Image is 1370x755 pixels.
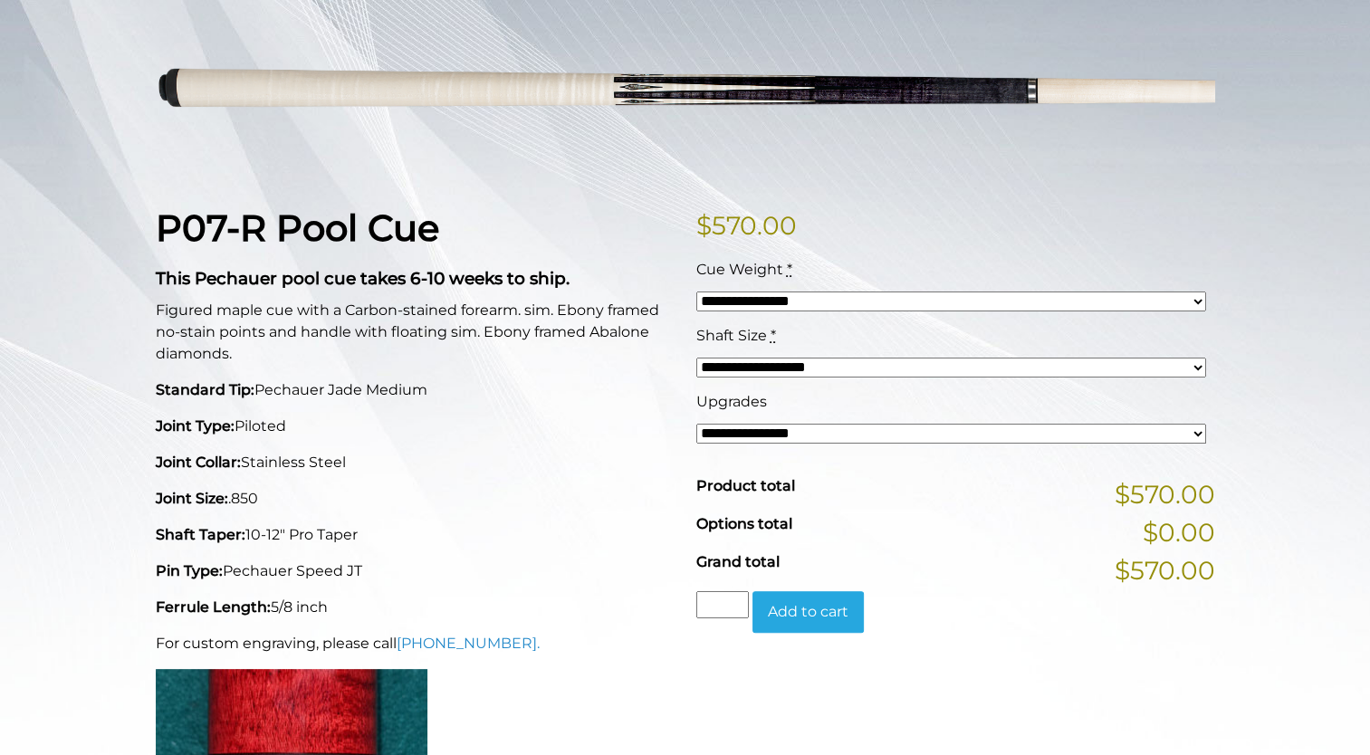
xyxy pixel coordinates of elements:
[156,490,228,507] strong: Joint Size:
[156,268,570,289] strong: This Pechauer pool cue takes 6-10 weeks to ship.
[156,488,675,510] p: .850
[156,416,675,437] p: Piloted
[1115,551,1215,589] span: $570.00
[156,379,675,401] p: Pechauer Jade Medium
[696,261,783,278] span: Cue Weight
[696,393,767,410] span: Upgrades
[156,417,235,435] strong: Joint Type:
[156,526,245,543] strong: Shaft Taper:
[696,591,749,618] input: Product quantity
[787,261,792,278] abbr: required
[397,635,540,652] a: [PHONE_NUMBER].
[156,205,439,250] strong: P07-R Pool Cue
[156,560,675,582] p: Pechauer Speed JT
[696,515,792,532] span: Options total
[696,553,780,570] span: Grand total
[752,591,864,633] button: Add to cart
[156,633,675,655] p: For custom engraving, please call
[696,327,767,344] span: Shaft Size
[1115,475,1215,513] span: $570.00
[156,598,271,616] strong: Ferrule Length:
[156,452,675,473] p: Stainless Steel
[696,210,797,241] bdi: 570.00
[156,562,223,579] strong: Pin Type:
[156,597,675,618] p: 5/8 inch
[771,327,776,344] abbr: required
[156,300,675,365] p: Figured maple cue with a Carbon-stained forearm. sim. Ebony framed no-stain points and handle wit...
[156,381,254,398] strong: Standard Tip:
[696,210,712,241] span: $
[156,2,1215,178] img: P07-R.png
[156,454,241,471] strong: Joint Collar:
[696,477,795,494] span: Product total
[1143,513,1215,551] span: $0.00
[156,524,675,546] p: 10-12" Pro Taper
